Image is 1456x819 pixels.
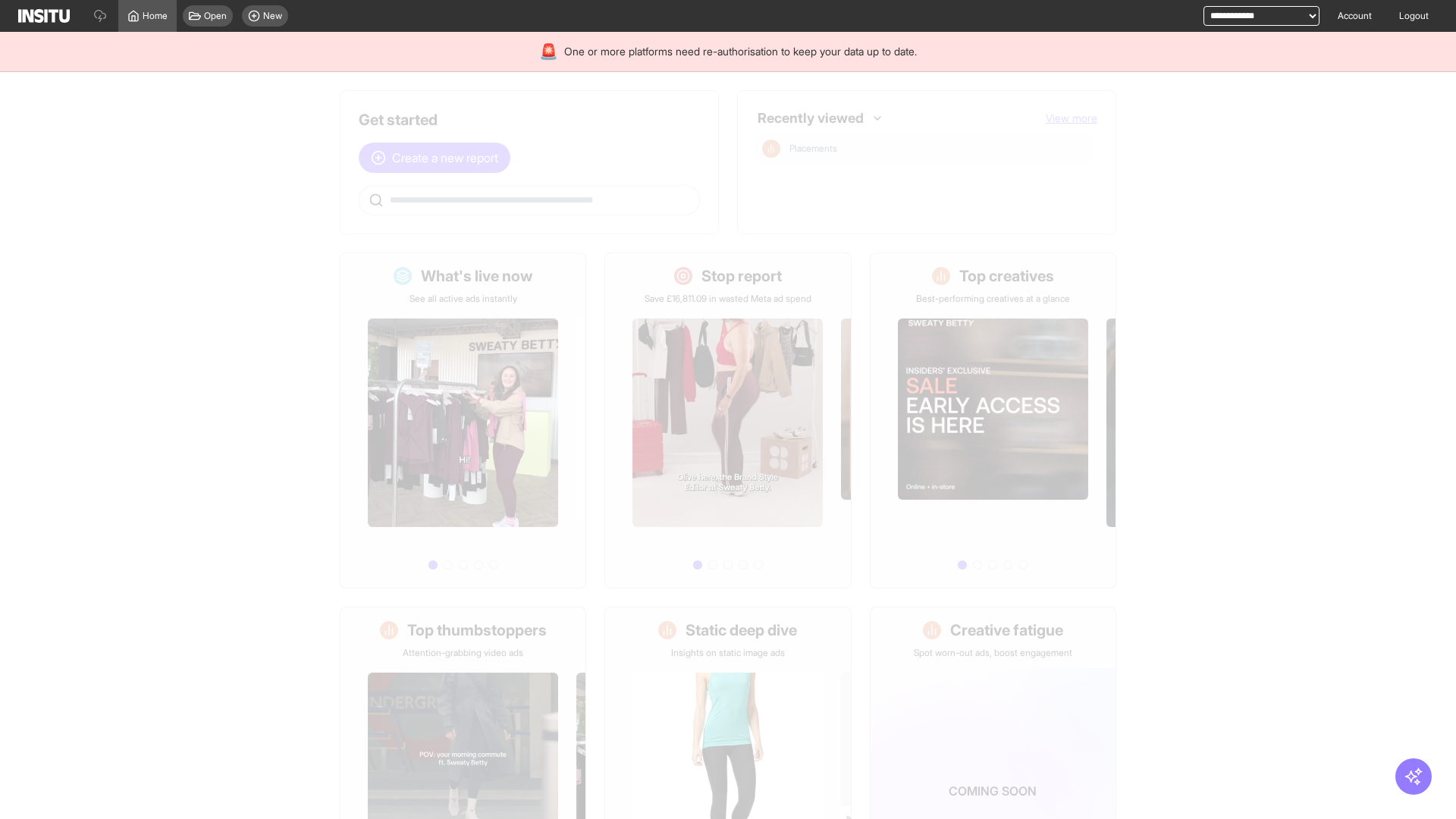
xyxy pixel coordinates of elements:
span: Open [204,10,227,22]
img: Logo [18,9,70,23]
div: 🚨 [539,41,558,62]
span: New [263,10,282,22]
span: Home [143,10,168,22]
span: One or more platforms need re-authorisation to keep your data up to date. [564,44,917,59]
